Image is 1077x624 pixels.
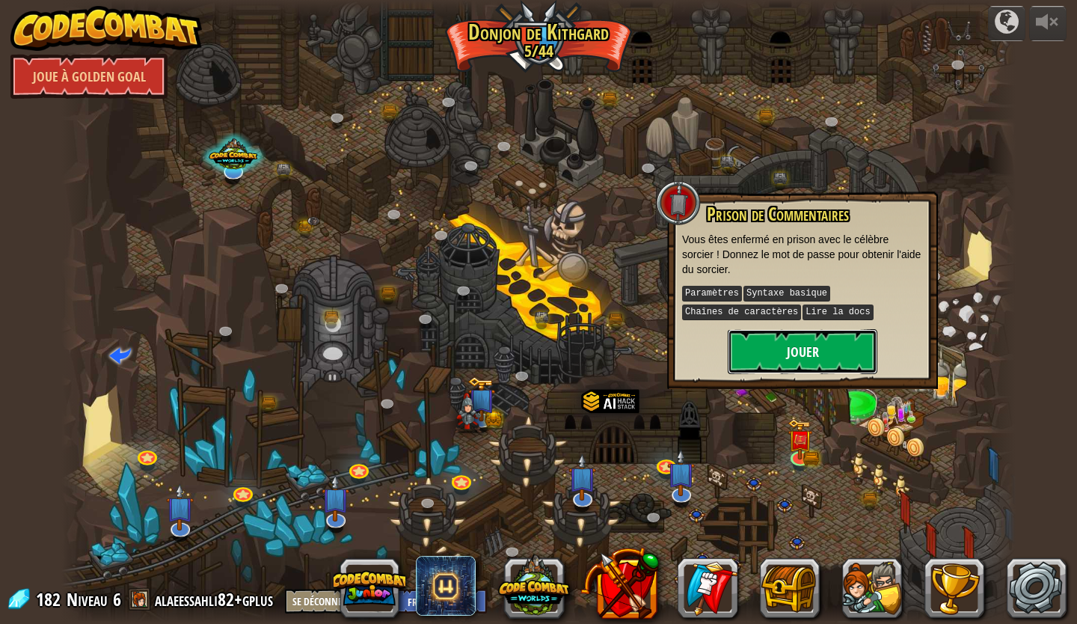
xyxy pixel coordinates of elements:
a: Joue à Golden Goal [10,54,168,99]
kbd: Lire la docs [803,305,873,320]
img: portrait.png [793,434,808,445]
button: Se Déconnecter [285,589,369,614]
kbd: Syntaxe basique [743,286,830,302]
p: Vous êtes enfermé en prison avec le célèbre sorcier ! Donnez le mot de passe pour obtenir l'aide ... [682,232,923,277]
span: 6 [113,587,121,611]
span: 182 [36,587,65,611]
button: Ajuster le volume [1029,6,1067,41]
img: level-banner-unlock.png [788,418,812,459]
img: level-banner-unstarted-subscriber.png [668,449,696,496]
img: level-banner-unlock-subscriber.png [467,376,495,421]
span: Prison de Commentaires [707,201,849,227]
img: poseImage [454,393,482,433]
button: Jouer [728,329,877,374]
img: gold-chest.png [485,411,503,426]
button: Campagnes [988,6,1025,41]
a: alaeessahli82+gplus [155,587,277,611]
img: portrait.png [307,216,319,225]
kbd: Chaînes de caractères [682,305,801,320]
img: level-banner-unstarted-subscriber.png [322,475,350,522]
span: Niveau [67,587,108,612]
img: level-banner-unstarted-subscriber.png [167,484,194,531]
kbd: Paramètres [682,286,742,302]
img: CodeCombat - Learn how to code by playing a game [10,6,202,51]
img: level-banner-unstarted-subscriber.png [568,453,596,501]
